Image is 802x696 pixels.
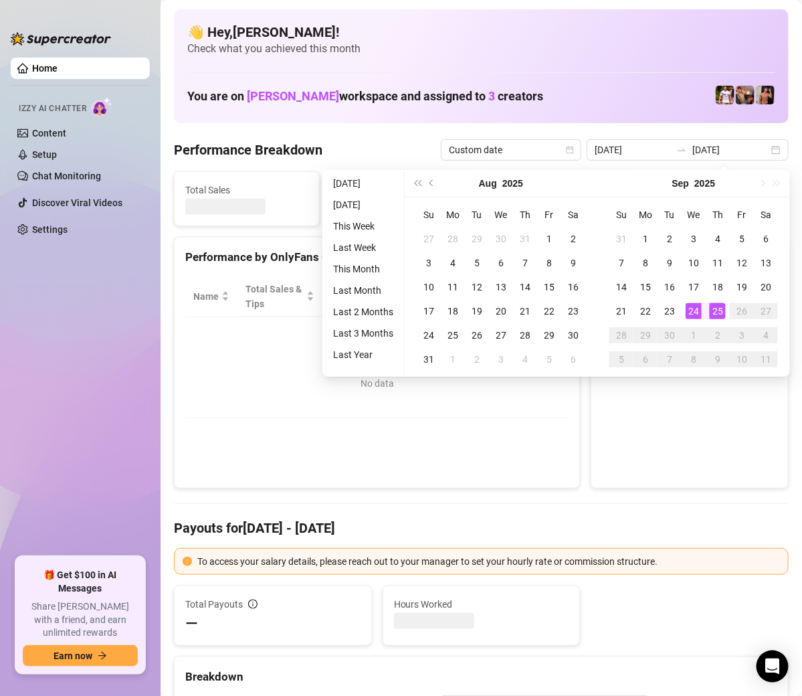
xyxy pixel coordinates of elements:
span: Izzy AI Chatter [19,102,86,115]
span: Earn now [54,650,92,661]
img: Zach [756,86,775,104]
span: arrow-right [98,651,107,661]
span: 3 [488,89,495,103]
input: Start date [595,143,671,157]
div: Breakdown [185,668,777,686]
span: Active Chats [342,183,465,197]
span: Share [PERSON_NAME] with a friend, and earn unlimited rewards [23,600,138,640]
a: Home [32,63,58,74]
div: Open Intercom Messenger [757,650,789,683]
h4: Performance Breakdown [174,141,322,159]
div: No data [199,376,555,391]
span: Total Sales [185,183,308,197]
th: Name [185,276,237,317]
img: Hector [716,86,734,104]
div: Sales by OnlyFans Creator [602,248,777,266]
div: To access your salary details, please reach out to your manager to set your hourly rate or commis... [197,554,780,569]
h1: You are on workspace and assigned to creators [187,89,543,104]
h4: 👋 Hey, [PERSON_NAME] ! [187,23,775,41]
span: swap-right [676,145,687,155]
span: to [676,145,687,155]
button: Earn nowarrow-right [23,645,138,667]
span: exclamation-circle [183,557,192,566]
span: Hours Worked [394,597,569,612]
h4: Payouts for [DATE] - [DATE] [174,519,789,537]
img: logo-BBDzfeDw.svg [11,32,111,46]
span: [PERSON_NAME] [247,89,339,103]
span: Name [193,289,219,304]
span: Custom date [449,140,573,160]
a: Setup [32,149,57,160]
a: Content [32,128,66,139]
img: AI Chatter [92,97,112,116]
span: Total Sales & Tips [245,282,304,311]
a: Settings [32,224,68,235]
span: — [185,613,198,634]
a: Discover Viral Videos [32,197,122,208]
span: Check what you achieved this month [187,41,775,56]
span: calendar [566,146,574,154]
input: End date [692,143,769,157]
span: Sales / Hour [419,282,461,311]
th: Chat Conversion [480,276,569,317]
th: Sales / Hour [411,276,480,317]
span: Chat Conversion [488,282,550,311]
span: 🎁 Get $100 in AI Messages [23,569,138,595]
a: Chat Monitoring [32,171,101,181]
span: Total Payouts [185,597,243,612]
div: Est. Hours Worked [330,282,392,311]
span: Messages Sent [498,183,621,197]
span: info-circle [248,600,258,609]
th: Total Sales & Tips [237,276,322,317]
div: Performance by OnlyFans Creator [185,248,569,266]
img: Osvaldo [736,86,755,104]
